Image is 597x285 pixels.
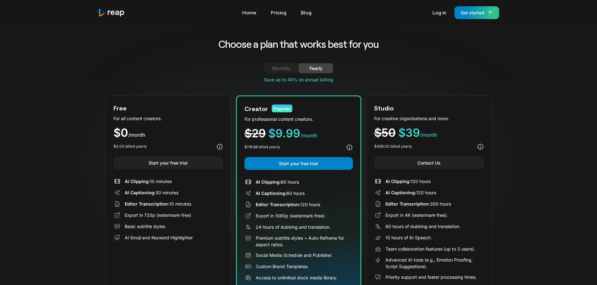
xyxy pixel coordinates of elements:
span: $9.99 [268,126,300,140]
div: Studio [374,103,394,113]
div: 10 minutes [125,201,191,207]
span: /month [420,132,437,138]
div: 10 minutes [125,178,172,185]
span: $39 [398,126,420,140]
div: 10 hours of AI Speech. [385,234,432,241]
span: AI Captioning: [385,190,416,195]
div: $119.88 billed yearly [244,144,280,150]
div: Export in 1080p (watermark-free). [256,212,326,219]
div: Popular [272,104,292,112]
span: AI Clipping: [125,179,150,184]
a: Log in [429,8,449,18]
div: Export in 4K (watermark-free). [385,212,448,218]
a: Contact Us [374,156,484,169]
div: Social Media Schedule and Publisher. [256,252,333,258]
span: $29 [244,126,266,140]
div: Creator [244,104,268,113]
a: Start your free trial [244,157,353,170]
span: Editor Transcription: [385,201,430,206]
div: For all content creators. [113,115,223,122]
div: 30 minutes [125,189,178,196]
div: Basic subtitle styles [125,223,165,230]
div: $0 [113,127,223,139]
div: Get started [461,9,484,16]
span: AI Captioning: [256,191,286,196]
span: AI Captioning: [125,190,155,195]
a: Pricing [268,8,290,18]
span: /month [128,132,145,138]
div: For creative organizations and more. [374,115,484,122]
a: Get started [454,6,499,19]
span: AI Clipping: [385,179,411,184]
div: AI Emoji and Keyword Highlighter [125,234,193,241]
div: $0.00 billed yearly [113,144,147,149]
div: Priority support and faster processing times. [385,274,477,280]
span: Editor Transcription: [125,201,169,206]
a: Blog [298,8,315,18]
div: Free [113,103,127,113]
span: AI Clipping: [256,179,281,185]
div: Premium subtitle styles + Auto-Reframe for aspect ratios. [256,235,353,248]
div: 24 hours of dubbing and translation. [256,224,331,230]
div: 120 hours [385,178,431,185]
div: 120 hours [256,201,320,208]
div: Advanced AI tools (e.g., Emotion Proofing, Script Suggestions). [385,257,484,270]
div: 300 hours [385,201,451,207]
div: Yearly [306,64,326,72]
div: Custom Brand Templates. [256,263,309,270]
div: For professional content creators. [244,116,353,122]
div: Save up to 40% on annual billing [106,76,492,83]
h2: Choose a plan that works best for you [169,38,428,51]
div: Export in 720p (watermark-free) [125,212,191,218]
div: 60 hours of dubbing and translation. [385,223,460,230]
div: Monthly [272,64,291,72]
div: 60 hours [256,179,299,185]
img: reap logo [98,8,125,17]
span: Editor Transcription: [256,202,300,207]
a: home [98,8,125,17]
div: $468.00 billed yearly [374,144,412,149]
div: 120 hours [385,189,436,196]
div: Team collaboration features (up to 3 users). [385,246,475,252]
div: 60 hours [256,190,305,196]
span: /month [300,132,317,139]
span: $50 [374,126,396,140]
a: Home [239,8,259,18]
a: Start your free trial [113,156,223,169]
div: Access to unlimited stock media library. [256,274,337,281]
